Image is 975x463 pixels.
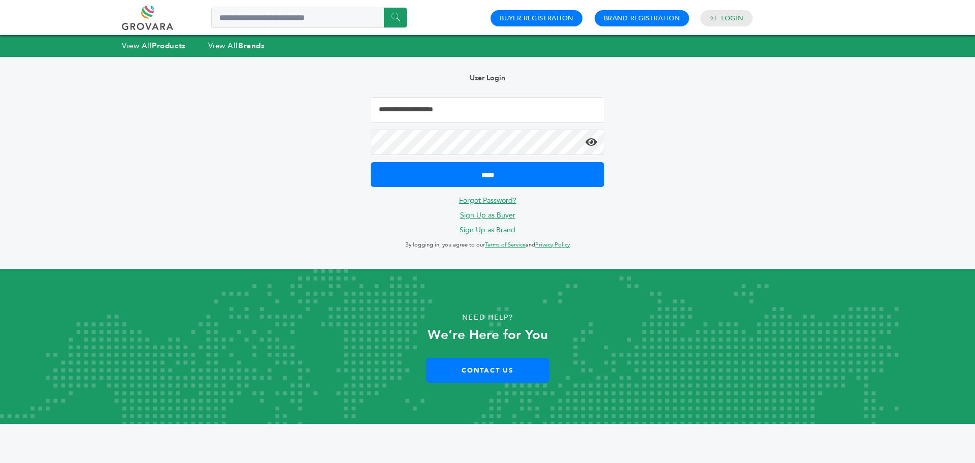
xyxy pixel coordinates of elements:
strong: Brands [238,41,265,51]
a: Buyer Registration [500,14,573,23]
input: Email Address [371,97,604,122]
strong: We’re Here for You [428,326,548,344]
p: By logging in, you agree to our and [371,239,604,251]
input: Search a product or brand... [211,8,407,28]
a: Contact Us [426,358,549,383]
a: Sign Up as Buyer [460,210,515,220]
a: Forgot Password? [459,196,516,205]
input: Password [371,130,604,155]
a: View AllProducts [122,41,186,51]
a: View AllBrands [208,41,265,51]
strong: Products [152,41,185,51]
a: Terms of Service [485,241,526,249]
a: Privacy Policy [535,241,570,249]
a: Sign Up as Brand [460,225,515,235]
b: User Login [470,73,505,83]
a: Login [721,14,743,23]
p: Need Help? [49,310,926,325]
a: Brand Registration [604,14,680,23]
